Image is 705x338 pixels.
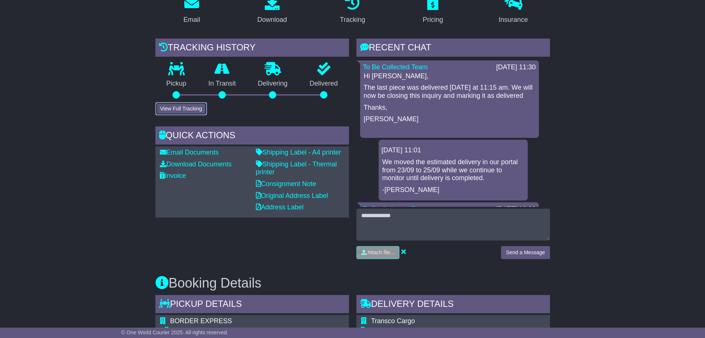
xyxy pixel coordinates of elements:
[363,205,428,213] a: To Be Collected Team
[256,149,341,156] a: Shipping Label - A4 printer
[170,327,206,334] span: Commercial
[155,39,349,59] div: Tracking history
[496,63,536,72] div: [DATE] 11:30
[155,126,349,146] div: Quick Actions
[496,205,536,213] div: [DATE] 16:23
[160,172,186,179] a: Invoice
[155,80,198,88] p: Pickup
[121,329,228,335] span: © One World Courier 2025. All rights reserved.
[247,80,299,88] p: Delivering
[197,80,247,88] p: In Transit
[382,146,525,155] div: [DATE] 11:01
[256,192,328,199] a: Original Address Label
[371,327,407,334] span: Commercial
[256,160,337,176] a: Shipping Label - Thermal printer
[155,276,550,291] h3: Booking Details
[364,84,535,100] p: The last piece was delivered [DATE] at 11:15 am. We will now be closing this inquiry and marking ...
[382,186,524,194] p: -[PERSON_NAME]
[364,72,535,80] p: Hi [PERSON_NAME],
[299,80,349,88] p: Delivered
[364,104,535,112] p: Thanks,
[160,149,219,156] a: Email Documents
[155,295,349,315] div: Pickup Details
[371,317,415,325] span: Transco Cargo
[363,63,428,71] a: To Be Collected Team
[170,327,345,335] div: Pickup
[256,180,316,188] a: Consignment Note
[501,246,550,259] button: Send a Message
[499,15,528,25] div: Insurance
[256,203,304,211] a: Address Label
[170,317,232,325] span: BORDER EXPRESS
[423,15,443,25] div: Pricing
[183,15,200,25] div: Email
[340,15,365,25] div: Tracking
[356,295,550,315] div: Delivery Details
[356,39,550,59] div: RECENT CHAT
[364,115,535,123] p: [PERSON_NAME]
[257,15,287,25] div: Download
[371,327,513,335] div: Delivery
[160,160,232,168] a: Download Documents
[382,158,524,182] p: We moved the estimated delivery in our portal from 23/09 to 25/09 while we continue to monitor un...
[155,102,207,115] button: View Full Tracking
